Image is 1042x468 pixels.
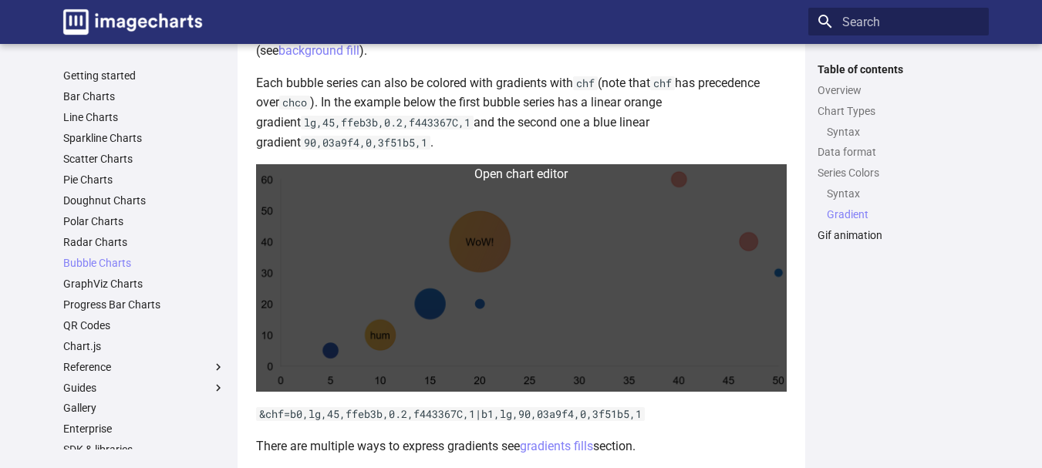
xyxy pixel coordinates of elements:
[63,214,225,228] a: Polar Charts
[63,9,202,35] img: logo
[63,443,225,456] a: SDK & libraries
[808,62,989,243] nav: Table of contents
[63,401,225,415] a: Gallery
[63,173,225,187] a: Pie Charts
[63,69,225,82] a: Getting started
[827,187,980,200] a: Syntax
[63,360,225,374] label: Reference
[808,8,989,35] input: Search
[256,436,787,456] p: There are multiple ways to express gradients see section.
[63,131,225,145] a: Sparkline Charts
[63,256,225,270] a: Bubble Charts
[279,96,310,109] code: chco
[301,136,430,150] code: 90,03a9f4,0,3f51b5,1
[278,43,359,58] a: background fill
[256,407,645,421] code: &chf=b0,lg,45,ffeb3b,0.2,f443367C,1|b1,lg,90,03a9f4,0,3f51b5,1
[63,89,225,103] a: Bar Charts
[818,104,980,118] a: Chart Types
[818,125,980,139] nav: Chart Types
[827,125,980,139] a: Syntax
[63,110,225,124] a: Line Charts
[520,439,593,453] a: gradients fills
[63,339,225,353] a: Chart.js
[818,145,980,159] a: Data format
[63,235,225,249] a: Radar Charts
[818,83,980,97] a: Overview
[63,422,225,436] a: Enterprise
[818,228,980,242] a: Gif animation
[63,298,225,311] a: Progress Bar Charts
[256,73,787,152] p: Each bubble series can also be colored with gradients with (note that has precedence over ). In t...
[650,76,675,90] code: chf
[808,62,989,76] label: Table of contents
[827,207,980,221] a: Gradient
[63,318,225,332] a: QR Codes
[63,152,225,166] a: Scatter Charts
[63,381,225,395] label: Guides
[301,116,474,130] code: lg,45,ffeb3b,0.2,f443367C,1
[57,3,208,41] a: Image-Charts documentation
[63,194,225,207] a: Doughnut Charts
[573,76,598,90] code: chf
[818,187,980,221] nav: Series Colors
[818,166,980,180] a: Series Colors
[63,277,225,291] a: GraphViz Charts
